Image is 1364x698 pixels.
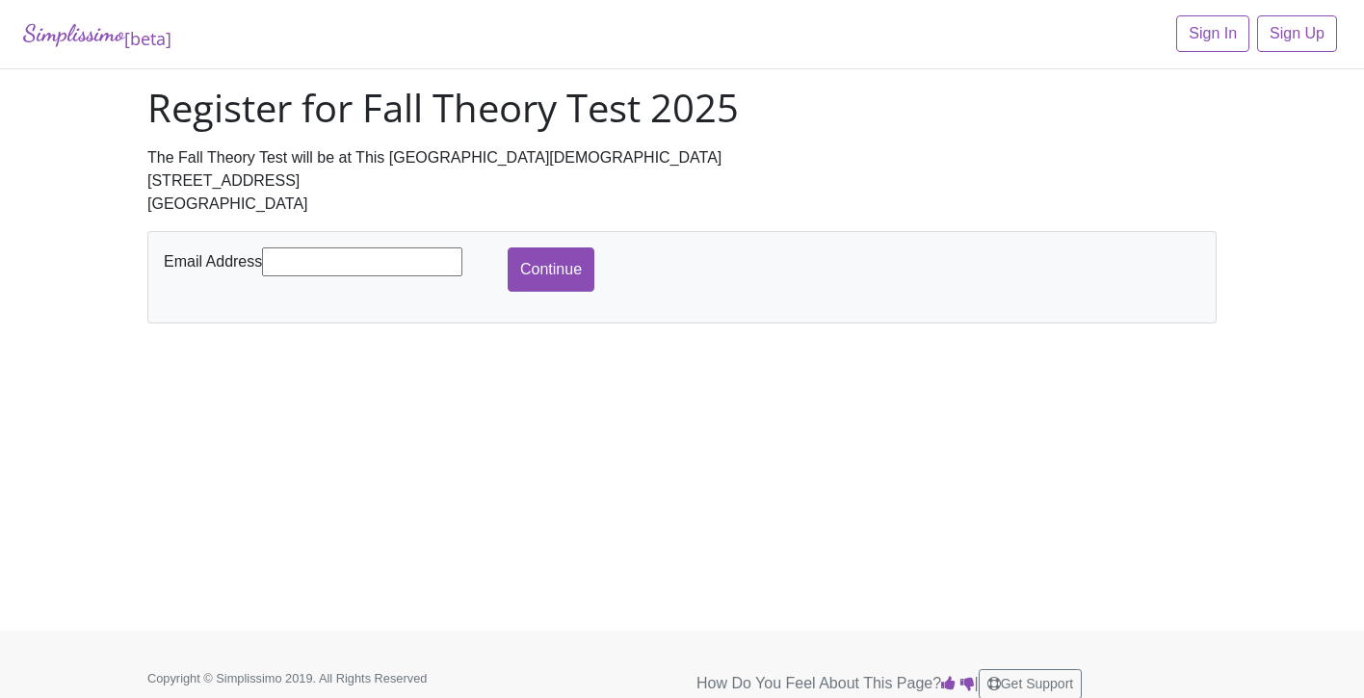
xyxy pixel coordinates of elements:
h1: Register for Fall Theory Test 2025 [147,85,1217,131]
input: Continue [508,247,594,292]
a: Sign Up [1257,15,1337,52]
div: The Fall Theory Test will be at This [GEOGRAPHIC_DATA][DEMOGRAPHIC_DATA] [STREET_ADDRESS] [GEOGRA... [147,146,1217,216]
p: Copyright © Simplissimo 2019. All Rights Reserved [147,669,485,687]
sub: [beta] [124,27,171,50]
div: Email Address [159,247,508,276]
a: Simplissimo[beta] [23,15,171,53]
a: Sign In [1176,15,1249,52]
